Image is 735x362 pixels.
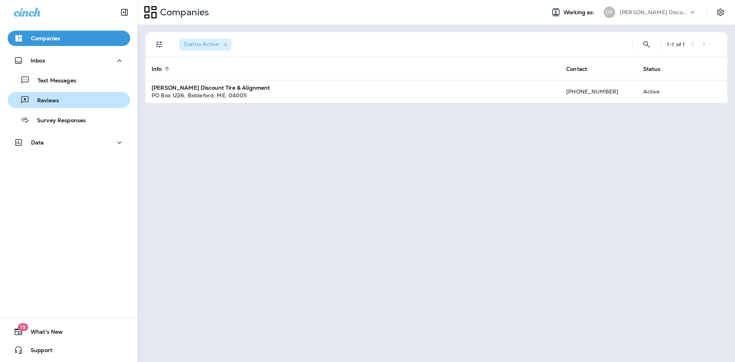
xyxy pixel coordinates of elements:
[31,139,44,146] p: Data
[152,66,162,72] span: Info
[157,7,209,18] p: Companies
[152,84,270,91] strong: [PERSON_NAME] Discount Tire & Alignment
[604,7,615,18] div: DF
[179,38,232,51] div: Status:Active
[8,112,130,128] button: Survey Responses
[563,9,596,16] span: Working as:
[23,329,63,338] span: What's New
[152,37,167,52] button: Filters
[31,57,45,64] p: Inbox
[8,135,130,150] button: Data
[114,5,135,20] button: Collapse Sidebar
[643,66,661,72] span: Status
[31,35,60,41] p: Companies
[8,31,130,46] button: Companies
[184,41,219,48] span: Status : Active
[714,5,727,19] button: Settings
[8,72,130,88] button: Text Messages
[566,66,597,72] span: Contact
[29,97,59,105] p: Reviews
[8,324,130,339] button: 19What's New
[29,117,86,124] p: Survey Responses
[8,342,130,358] button: Support
[8,53,130,68] button: Inbox
[560,80,637,103] td: [PHONE_NUMBER]
[30,77,76,85] p: Text Messages
[620,9,689,15] p: [PERSON_NAME] Discount Tire & Alignment
[566,66,587,72] span: Contact
[667,41,685,48] div: 1 - 1 of 1
[8,92,130,108] button: Reviews
[643,66,671,72] span: Status
[639,37,654,52] button: Search Companies
[23,347,52,356] span: Support
[637,80,686,103] td: Active
[152,66,172,72] span: Info
[18,323,28,331] span: 19
[152,92,554,99] div: PO Box 1226 , Biddeford , ME , 04005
